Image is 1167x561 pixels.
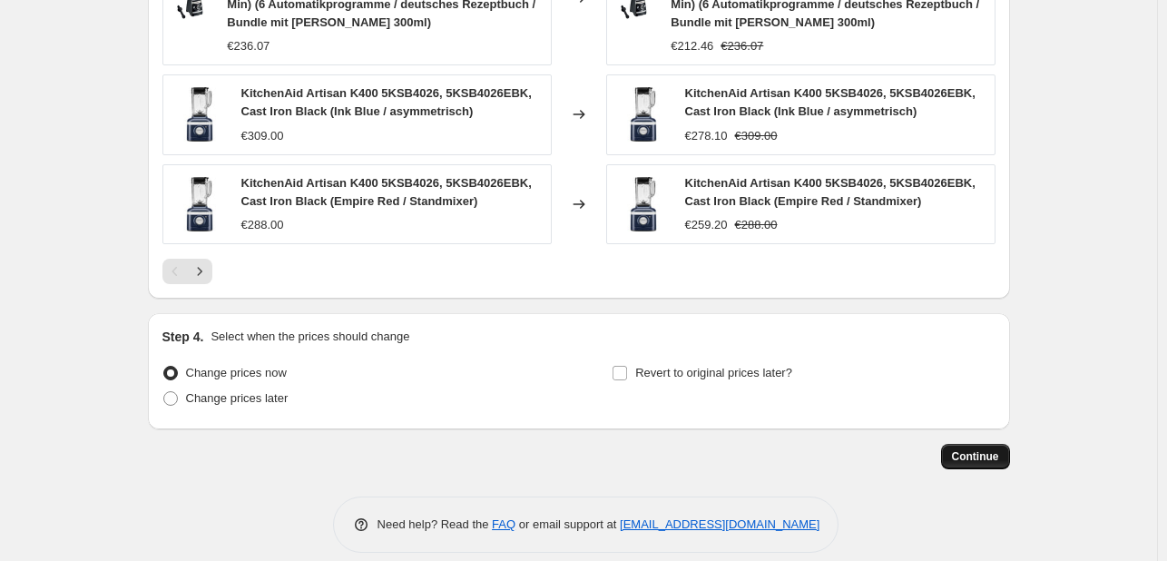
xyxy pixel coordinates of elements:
[241,176,532,208] span: KitchenAid Artisan K400 5KSB4026, 5KSB4026EBK, Cast Iron Black (Empire Red / Standmixer)
[685,127,728,145] div: €278.10
[616,177,671,231] img: 519aaENJLKL_80x.jpg
[186,366,287,379] span: Change prices now
[635,366,792,379] span: Revert to original prices later?
[671,37,713,55] div: €212.46
[211,328,409,346] p: Select when the prices should change
[685,86,976,118] span: KitchenAid Artisan K400 5KSB4026, 5KSB4026EBK, Cast Iron Black (Ink Blue / asymmetrisch)
[186,391,289,405] span: Change prices later
[721,37,763,55] strike: €236.07
[515,517,620,531] span: or email support at
[241,86,532,118] span: KitchenAid Artisan K400 5KSB4026, 5KSB4026EBK, Cast Iron Black (Ink Blue / asymmetrisch)
[941,444,1010,469] button: Continue
[162,259,212,284] nav: Pagination
[241,216,284,234] div: €288.00
[241,127,284,145] div: €309.00
[187,259,212,284] button: Next
[735,127,778,145] strike: €309.00
[492,517,515,531] a: FAQ
[172,87,227,142] img: 519aaENJLKL_80x.jpg
[952,449,999,464] span: Continue
[685,176,976,208] span: KitchenAid Artisan K400 5KSB4026, 5KSB4026EBK, Cast Iron Black (Empire Red / Standmixer)
[685,216,728,234] div: €259.20
[227,37,270,55] div: €236.07
[162,328,204,346] h2: Step 4.
[172,177,227,231] img: 519aaENJLKL_80x.jpg
[616,87,671,142] img: 519aaENJLKL_80x.jpg
[620,517,819,531] a: [EMAIL_ADDRESS][DOMAIN_NAME]
[735,216,778,234] strike: €288.00
[378,517,493,531] span: Need help? Read the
